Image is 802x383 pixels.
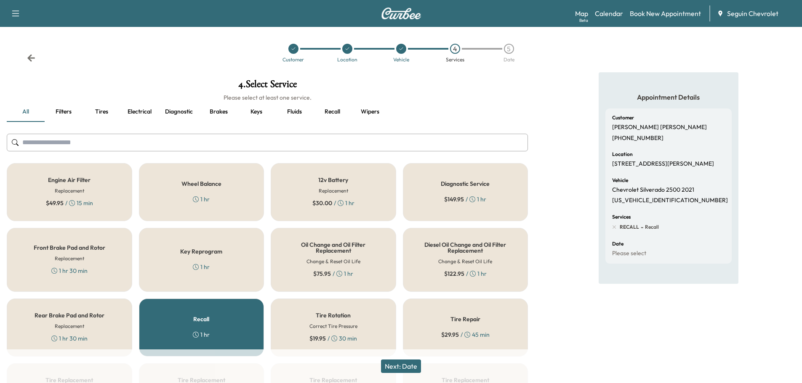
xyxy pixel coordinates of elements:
[612,186,694,194] p: Chevrolet Silverado 2500 2021
[55,187,84,195] h6: Replacement
[319,187,348,195] h6: Replacement
[393,57,409,62] div: Vehicle
[46,199,93,207] div: / 15 min
[55,322,84,330] h6: Replacement
[158,102,200,122] button: Diagnostic
[504,44,514,54] div: 5
[579,17,588,24] div: Beta
[180,248,222,254] h5: Key Reprogram
[275,102,313,122] button: Fluids
[285,242,382,254] h5: Oil Change and Oil Filter Replacement
[193,330,210,339] div: 1 hr
[441,330,459,339] span: $ 29.95
[612,241,623,246] h6: Date
[193,263,210,271] div: 1 hr
[200,102,237,122] button: Brakes
[612,152,633,157] h6: Location
[313,269,331,278] span: $ 75.95
[444,269,464,278] span: $ 122.95
[444,195,486,203] div: / 1 hr
[45,102,83,122] button: Filters
[612,178,628,183] h6: Vehicle
[504,57,514,62] div: Date
[612,197,728,204] p: [US_VEHICLE_IDENTIFICATION_NUMBER]
[309,334,357,343] div: / 30 min
[316,312,351,318] h5: Tire Rotation
[438,258,492,265] h6: Change & Reset Oil Life
[612,160,714,168] p: [STREET_ADDRESS][PERSON_NAME]
[282,57,304,62] div: Customer
[120,102,158,122] button: Electrical
[444,269,487,278] div: / 1 hr
[318,177,348,183] h5: 12v Battery
[639,223,643,231] span: -
[381,8,421,19] img: Curbee Logo
[312,199,332,207] span: $ 30.00
[643,224,659,230] span: Recall
[35,312,104,318] h5: Rear Brake Pad and Rotor
[337,57,357,62] div: Location
[417,242,514,254] h5: Diesel Oil Change and Oil Filter Replacement
[441,181,490,187] h5: Diagnostic Service
[237,102,275,122] button: Keys
[55,255,84,262] h6: Replacement
[193,195,210,203] div: 1 hr
[630,8,701,18] a: Book New Appointment
[575,8,588,18] a: MapBeta
[612,250,646,257] p: Please select
[313,102,351,122] button: Recall
[193,316,209,322] h5: Recall
[7,102,528,122] div: basic tabs example
[7,102,45,122] button: all
[620,224,639,230] span: RECALL
[46,199,64,207] span: $ 49.95
[450,44,460,54] div: 4
[34,245,105,251] h5: Front Brake Pad and Rotor
[612,214,631,219] h6: Services
[48,177,91,183] h5: Engine Air Filter
[51,267,88,275] div: 1 hr 30 min
[727,8,778,18] span: Seguin Chevrolet
[381,359,421,373] button: Next: Date
[612,135,663,142] p: [PHONE_NUMBER]
[351,102,389,122] button: Wipers
[605,92,732,102] h5: Appointment Details
[181,181,221,187] h5: Wheel Balance
[51,334,88,343] div: 1 hr 30 min
[27,54,35,62] div: Back
[441,330,490,339] div: / 45 min
[7,79,528,93] h1: 4 . Select Service
[309,322,357,330] h6: Correct Tire Pressure
[309,334,326,343] span: $ 19.95
[444,195,464,203] span: $ 149.95
[595,8,623,18] a: Calendar
[446,57,464,62] div: Services
[7,93,528,102] h6: Please select at least one service.
[450,316,480,322] h5: Tire Repair
[83,102,120,122] button: Tires
[306,258,360,265] h6: Change & Reset Oil Life
[312,199,354,207] div: / 1 hr
[313,269,353,278] div: / 1 hr
[612,124,707,131] p: [PERSON_NAME] [PERSON_NAME]
[612,115,634,120] h6: Customer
